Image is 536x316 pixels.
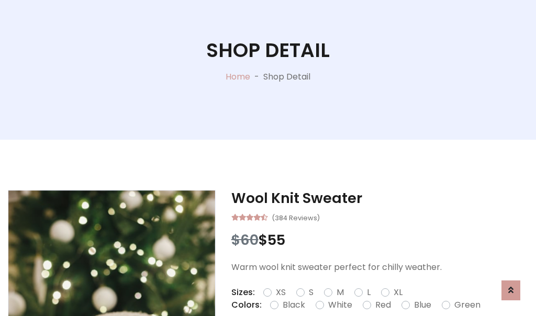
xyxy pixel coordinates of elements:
[231,299,262,311] p: Colors:
[226,71,250,83] a: Home
[454,299,481,311] label: Green
[231,261,528,274] p: Warm wool knit sweater perfect for chilly weather.
[267,230,285,250] span: 55
[414,299,431,311] label: Blue
[231,230,259,250] span: $60
[231,232,528,249] h3: $
[250,71,263,83] p: -
[206,39,330,62] h1: Shop Detail
[263,71,310,83] p: Shop Detail
[328,299,352,311] label: White
[231,190,528,207] h3: Wool Knit Sweater
[367,286,371,299] label: L
[276,286,286,299] label: XS
[272,211,320,223] small: (384 Reviews)
[375,299,391,311] label: Red
[309,286,314,299] label: S
[337,286,344,299] label: M
[394,286,403,299] label: XL
[283,299,305,311] label: Black
[231,286,255,299] p: Sizes:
